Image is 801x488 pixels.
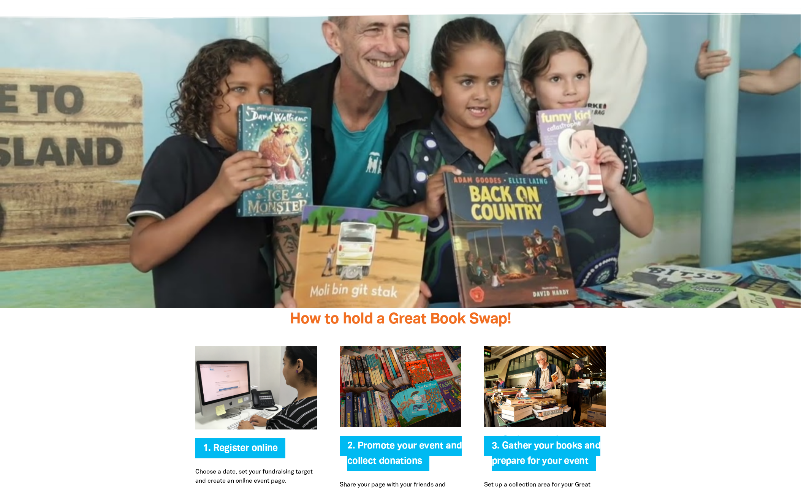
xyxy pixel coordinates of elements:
span: 2. Promote your event and collect donations [347,442,462,471]
a: 1. Register online [203,444,278,453]
span: 3. Gather your books and prepare for your event [492,442,600,471]
p: Choose a date, set your fundraising target and create an online event page. [195,467,317,486]
img: Promote your event and collect donations [340,346,461,427]
img: Gather your books and prepare for your event [484,346,606,427]
span: How to hold a Great Book Swap! [290,312,511,326]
